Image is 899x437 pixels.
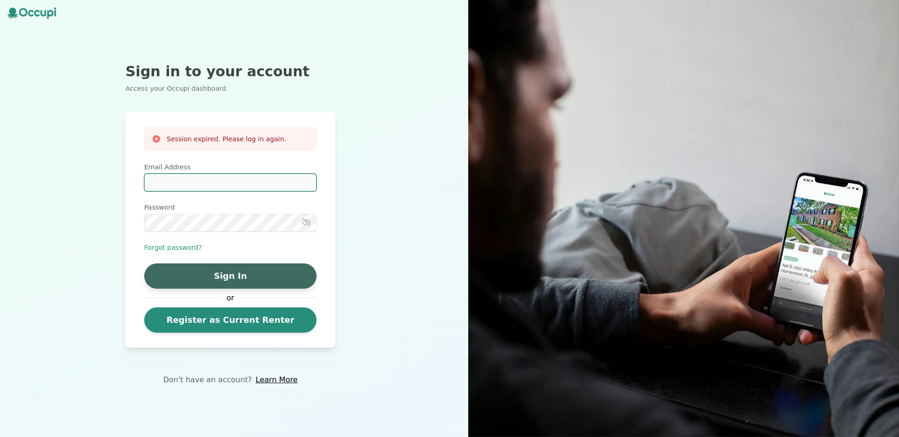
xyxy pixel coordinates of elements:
[144,307,317,333] a: Register as Current Renter
[163,374,252,386] p: Don't have an account?
[222,292,239,304] span: or
[167,134,286,144] h3: Session expired. Please log in again.
[256,374,297,386] a: Learn More
[144,162,317,172] label: Email Address
[144,263,317,289] button: Sign In
[125,63,335,80] h2: Sign in to your account
[144,203,317,212] label: Password
[144,243,202,252] button: Forgot password?
[125,84,335,93] p: Access your Occupi dashboard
